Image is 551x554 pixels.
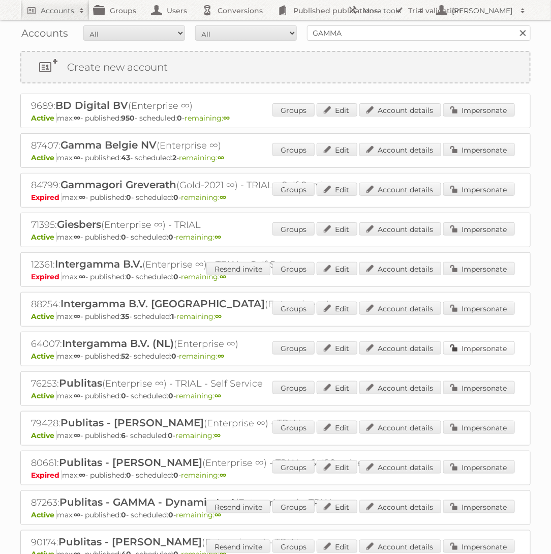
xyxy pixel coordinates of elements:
span: remaining: [179,352,224,361]
h2: 9689: (Enterprise ∞) [31,99,387,112]
span: remaining: [176,391,221,400]
span: Expired [31,272,62,281]
span: Publitas [59,377,102,389]
h2: 79428: (Enterprise ∞) - TRIAL [31,417,387,430]
a: Edit [317,183,357,196]
h2: 80661: (Enterprise ∞) - TRIAL - Self Service [31,456,387,470]
strong: 0 [168,232,173,242]
h2: 88254: (Enterprise ∞) [31,298,387,311]
h2: 90174: (Enterprise ∞) - TRIAL [31,536,387,549]
a: Groups [272,262,315,275]
span: remaining: [176,510,221,519]
a: Account details [359,143,441,156]
a: Account details [359,540,441,553]
span: remaining: [176,232,221,242]
strong: 0 [121,232,126,242]
a: Edit [317,143,357,156]
h2: 76253: (Enterprise ∞) - TRIAL - Self Service [31,377,387,390]
h2: 64007: (Enterprise ∞) [31,337,387,351]
strong: ∞ [215,312,222,321]
strong: ∞ [74,352,80,361]
strong: 0 [177,113,182,123]
a: Groups [272,341,315,355]
a: Account details [359,262,441,275]
span: Active [31,153,57,162]
a: Account details [359,222,441,236]
p: max: - published: - scheduled: - [31,193,520,202]
strong: ∞ [74,431,80,440]
strong: 0 [121,510,126,519]
a: Groups [272,183,315,196]
span: Gammagori Greverath [60,179,176,191]
strong: ∞ [79,193,85,202]
a: Account details [359,421,441,434]
span: Intergamma B.V. [55,258,142,270]
a: Edit [317,222,357,236]
a: Edit [317,302,357,315]
a: Edit [317,262,357,275]
a: Edit [317,540,357,553]
h2: 87407: (Enterprise ∞) [31,139,387,152]
a: Create new account [21,52,530,82]
strong: 0 [126,193,131,202]
a: Impersonate [443,222,515,236]
strong: ∞ [215,232,221,242]
h2: 84799: (Gold-2021 ∞) - TRIAL - Self Service [31,179,387,192]
a: Account details [359,341,441,355]
h2: Accounts [41,6,74,16]
span: remaining: [175,431,221,440]
a: Impersonate [443,302,515,315]
h2: 87263: (Enterprise ∞) - TRIAL [31,496,387,509]
p: max: - published: - scheduled: - [31,391,520,400]
strong: ∞ [74,232,80,242]
strong: 6 [121,431,126,440]
a: Resend invite [206,540,270,553]
strong: 0 [121,391,126,400]
a: Edit [317,460,357,474]
strong: 0 [168,391,173,400]
h2: More tools [363,6,414,16]
a: Edit [317,103,357,116]
a: Groups [272,460,315,474]
a: Impersonate [443,183,515,196]
p: max: - published: - scheduled: - [31,431,520,440]
strong: ∞ [74,153,80,162]
strong: ∞ [220,471,226,480]
a: Groups [272,381,315,394]
span: remaining: [179,153,224,162]
a: Impersonate [443,143,515,156]
h2: 71395: (Enterprise ∞) - TRIAL [31,218,387,231]
p: max: - published: - scheduled: - [31,113,520,123]
strong: ∞ [74,312,80,321]
a: Impersonate [443,103,515,116]
a: Impersonate [443,460,515,474]
strong: 0 [168,431,173,440]
strong: 0 [173,471,178,480]
a: Account details [359,103,441,116]
h2: 12361: (Enterprise ∞) - TRIAL - Self Service [31,258,387,271]
strong: ∞ [74,113,80,123]
span: Publitas - [PERSON_NAME] [60,417,204,429]
strong: ∞ [218,153,224,162]
strong: ∞ [74,510,80,519]
a: Resend invite [206,262,270,275]
strong: 950 [121,113,135,123]
strong: ∞ [223,113,230,123]
span: Active [31,312,57,321]
span: remaining: [185,113,230,123]
span: Publitas - GAMMA - Dynamic test [59,496,235,508]
a: Impersonate [443,421,515,434]
strong: 2 [172,153,176,162]
span: Active [31,352,57,361]
span: Active [31,113,57,123]
a: Impersonate [443,540,515,553]
span: Active [31,431,57,440]
strong: 0 [126,272,131,281]
span: Active [31,232,57,242]
strong: ∞ [220,193,226,202]
p: max: - published: - scheduled: - [31,510,520,519]
span: Active [31,510,57,519]
a: Account details [359,302,441,315]
a: Groups [272,143,315,156]
a: Impersonate [443,500,515,513]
